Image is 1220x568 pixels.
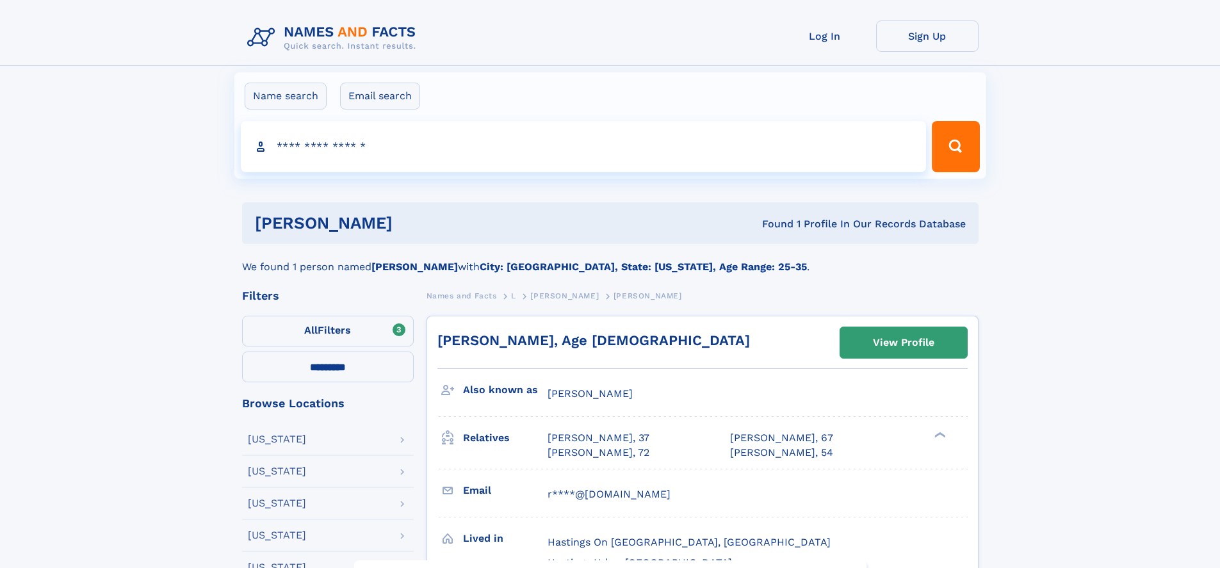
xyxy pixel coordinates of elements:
div: View Profile [873,328,934,357]
span: All [304,324,318,336]
a: Names and Facts [427,288,497,304]
img: Logo Names and Facts [242,20,427,55]
span: [PERSON_NAME] [548,387,633,400]
a: [PERSON_NAME] [530,288,599,304]
div: [US_STATE] [248,466,306,476]
div: Filters [242,290,414,302]
a: Log In [774,20,876,52]
span: [PERSON_NAME] [614,291,682,300]
div: [US_STATE] [248,498,306,508]
a: [PERSON_NAME], 37 [548,431,649,445]
span: Hastings On [GEOGRAPHIC_DATA], [GEOGRAPHIC_DATA] [548,536,831,548]
a: View Profile [840,327,967,358]
a: [PERSON_NAME], Age [DEMOGRAPHIC_DATA] [437,332,750,348]
h3: Lived in [463,528,548,549]
a: [PERSON_NAME], 67 [730,431,833,445]
b: [PERSON_NAME] [371,261,458,273]
label: Name search [245,83,327,110]
h3: Relatives [463,427,548,449]
a: Sign Up [876,20,979,52]
button: Search Button [932,121,979,172]
div: Browse Locations [242,398,414,409]
h3: Also known as [463,379,548,401]
b: City: [GEOGRAPHIC_DATA], State: [US_STATE], Age Range: 25-35 [480,261,807,273]
a: [PERSON_NAME], 72 [548,446,649,460]
span: [PERSON_NAME] [530,291,599,300]
div: [US_STATE] [248,530,306,540]
input: search input [241,121,927,172]
div: Found 1 Profile In Our Records Database [577,217,966,231]
div: ❯ [931,431,947,439]
h1: [PERSON_NAME] [255,215,578,231]
div: We found 1 person named with . [242,244,979,275]
h3: Email [463,480,548,501]
div: [US_STATE] [248,434,306,444]
a: [PERSON_NAME], 54 [730,446,833,460]
span: L [511,291,516,300]
label: Email search [340,83,420,110]
label: Filters [242,316,414,346]
a: L [511,288,516,304]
